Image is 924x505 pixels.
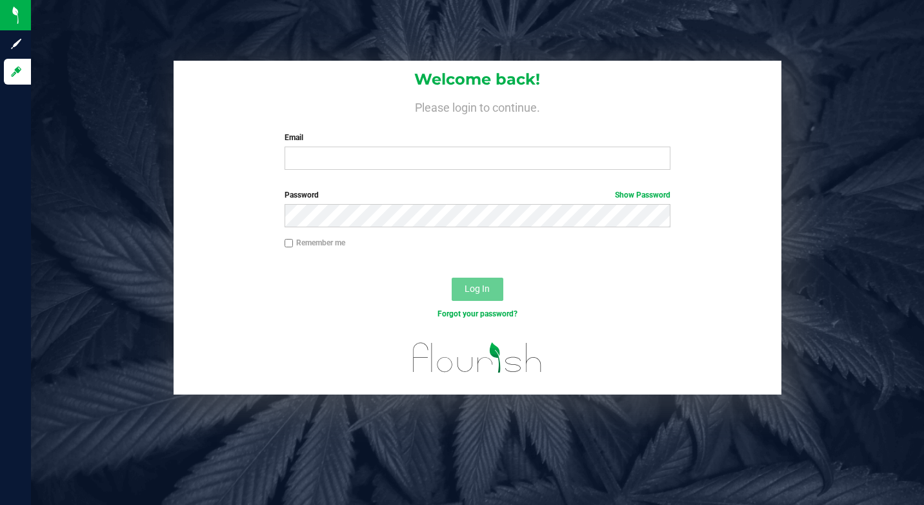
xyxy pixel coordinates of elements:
h4: Please login to continue. [174,98,782,114]
inline-svg: Log in [10,65,23,78]
label: Email [285,132,670,143]
h1: Welcome back! [174,71,782,88]
button: Log In [452,278,503,301]
a: Forgot your password? [437,309,517,318]
inline-svg: Sign up [10,37,23,50]
input: Remember me [285,239,294,248]
a: Show Password [615,191,670,200]
label: Remember me [285,237,345,249]
span: Password [285,191,319,200]
img: flourish_logo.svg [401,333,554,382]
span: Log In [465,283,490,294]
